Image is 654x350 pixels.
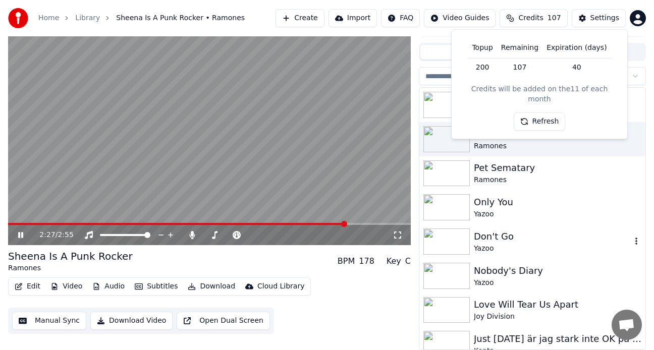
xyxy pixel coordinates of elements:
span: 107 [548,13,561,23]
a: Öppna chatt [612,310,642,340]
div: Yazoo [474,209,641,219]
button: Create [276,9,324,27]
div: Pet Sematary [474,161,641,175]
td: 200 [468,58,497,76]
button: Download Video [90,312,173,330]
nav: breadcrumb [38,13,245,23]
span: Sheena Is A Punk Rocker • Ramones [116,13,245,23]
div: BPM [338,255,355,267]
div: Joy Division [474,312,641,322]
button: Edit [11,279,44,294]
th: Topup [468,38,497,58]
button: FAQ [381,9,420,27]
div: Ramones [474,141,641,151]
div: Ramones [474,175,641,185]
div: Credits will be added on the 11 of each month [460,84,619,104]
div: Love Will Tear Us Apart [474,298,641,312]
div: Yazoo [474,278,641,288]
a: Library [75,13,100,23]
button: Import [329,9,377,27]
div: / [39,230,64,240]
button: Refresh [514,112,566,131]
a: Home [38,13,59,23]
button: Download [184,279,239,294]
button: Video [46,279,86,294]
td: 107 [497,58,542,76]
button: Songs [420,45,532,60]
button: Audio [88,279,129,294]
button: Video Guides [424,9,496,27]
button: Subtitles [131,279,182,294]
span: 2:55 [58,230,73,240]
div: Key [387,255,401,267]
span: 2:27 [39,230,55,240]
div: Yazoo [474,244,631,254]
div: Only You [474,195,641,209]
th: Remaining [497,38,542,58]
th: Expiration (days) [542,38,611,58]
div: Cloud Library [257,281,304,291]
div: Settings [590,13,619,23]
button: Manual Sync [12,312,86,330]
div: Nobody's Diary [474,264,641,278]
td: 40 [542,58,611,76]
div: Don't Go [474,229,631,244]
div: Just [DATE] är jag stark inte OK på slutet [474,332,641,346]
div: Sheena Is A Punk Rocker [8,249,133,263]
button: Credits107 [500,9,567,27]
div: 178 [359,255,374,267]
div: Ramones [8,263,133,273]
div: C [405,255,411,267]
img: youka [8,8,28,28]
span: Credits [518,13,543,23]
button: Open Dual Screen [177,312,270,330]
button: Settings [572,9,626,27]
